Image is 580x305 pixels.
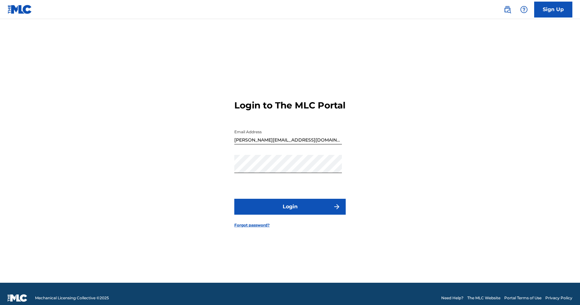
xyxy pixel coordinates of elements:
[504,6,511,13] img: search
[234,199,346,215] button: Login
[8,294,27,302] img: logo
[520,6,528,13] img: help
[441,295,463,301] a: Need Help?
[234,100,345,111] h3: Login to The MLC Portal
[545,295,572,301] a: Privacy Policy
[35,295,109,301] span: Mechanical Licensing Collective © 2025
[234,222,270,228] a: Forgot password?
[333,203,341,211] img: f7272a7cc735f4ea7f67.svg
[534,2,572,17] a: Sign Up
[501,3,514,16] a: Public Search
[518,3,530,16] div: Help
[504,295,541,301] a: Portal Terms of Use
[8,5,32,14] img: MLC Logo
[467,295,500,301] a: The MLC Website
